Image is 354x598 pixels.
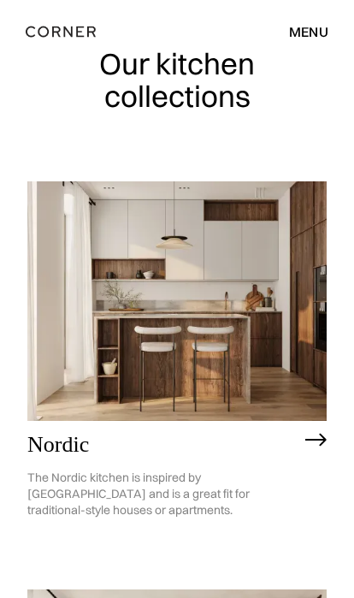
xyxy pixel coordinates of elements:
h1: Our kitchen collections [27,48,327,113]
h2: Nordic [27,433,297,458]
p: The Nordic kitchen is inspired by [GEOGRAPHIC_DATA] and is a great fit for traditional-style hous... [27,458,297,530]
div: menu [280,17,328,46]
a: NordicThe Nordic kitchen is inspired by [GEOGRAPHIC_DATA] and is a great fit for traditional-styl... [27,181,327,589]
a: home [26,21,115,43]
div: menu [289,25,328,38]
